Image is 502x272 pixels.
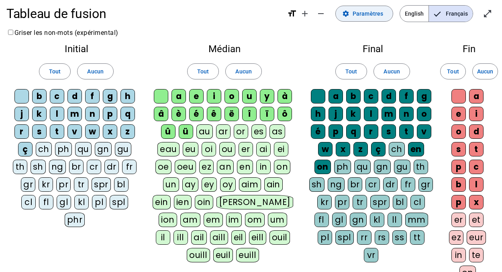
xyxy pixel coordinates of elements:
div: cr [365,177,380,192]
div: on [314,160,331,174]
div: in [451,248,466,262]
div: eur [467,230,486,245]
div: w [318,142,333,156]
div: er [239,142,253,156]
div: é [311,124,325,139]
div: or [234,124,248,139]
div: ouill [187,248,210,262]
div: on [274,160,290,174]
div: es [251,124,266,139]
div: ez [199,160,214,174]
div: g [417,89,431,104]
div: r [14,124,29,139]
button: Aucun [225,63,261,79]
div: ng [49,160,66,174]
div: cl [410,195,425,209]
mat-button-toggle-group: Language selection [400,5,473,22]
div: à [278,89,292,104]
div: am [180,213,200,227]
span: Aucun [235,67,251,76]
h2: Final [309,44,436,54]
div: q [120,107,135,121]
div: pl [92,195,106,209]
div: ss [392,230,407,245]
div: c [469,160,484,174]
button: Aucun [472,63,498,79]
div: n [85,107,100,121]
div: gu [115,142,131,156]
div: pl [318,230,332,245]
span: Tout [49,67,61,76]
div: im [226,213,242,227]
div: ç [371,142,386,156]
div: mm [405,213,428,227]
div: ï [260,107,274,121]
div: x [336,142,350,156]
div: d [382,89,396,104]
div: dr [383,177,398,192]
div: eill [249,230,266,245]
div: er [451,213,466,227]
div: b [32,89,47,104]
div: ê [207,107,221,121]
h2: Initial [13,44,140,54]
div: d [67,89,82,104]
mat-icon: open_in_full [483,9,492,18]
div: bl [114,177,129,192]
button: Tout [187,63,219,79]
div: é [189,107,204,121]
div: ph [334,160,351,174]
div: ill [173,230,188,245]
div: n [399,107,414,121]
div: fl [314,213,329,227]
div: sh [309,177,324,192]
div: gr [21,177,35,192]
div: un [163,177,179,192]
div: v [417,124,431,139]
div: e [189,89,204,104]
div: f [85,89,100,104]
div: ch [36,142,52,156]
div: te [469,248,484,262]
div: ein [153,195,171,209]
div: s [382,124,396,139]
div: tt [410,230,424,245]
button: Tout [39,63,71,79]
div: c [364,89,378,104]
div: w [85,124,100,139]
div: au [196,124,213,139]
div: h [311,107,325,121]
div: m [67,107,82,121]
h1: Tableau de fusion [6,1,281,26]
div: oi [202,142,216,156]
div: ch [389,142,405,156]
div: ay [182,177,198,192]
div: i [469,107,484,121]
div: î [242,107,257,121]
h2: Fin [449,44,489,54]
span: Paramètres [353,9,383,18]
div: rr [357,230,371,245]
div: eu [183,142,198,156]
div: c [50,89,64,104]
div: as [269,124,285,139]
div: l [364,107,378,121]
div: r [364,124,378,139]
div: qu [75,142,92,156]
div: eil [231,230,246,245]
div: b [451,177,466,192]
div: euil [213,248,233,262]
div: ien [174,195,192,209]
div: bl [393,195,407,209]
div: fr [401,177,415,192]
div: p [103,107,117,121]
span: Français [429,6,473,22]
input: Griser les non-mots (expérimental) [8,30,13,35]
div: g [103,89,117,104]
span: Tout [197,67,209,76]
div: v [67,124,82,139]
div: an [217,160,234,174]
div: ain [264,177,283,192]
button: Aucun [373,63,410,79]
div: ô [278,107,292,121]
